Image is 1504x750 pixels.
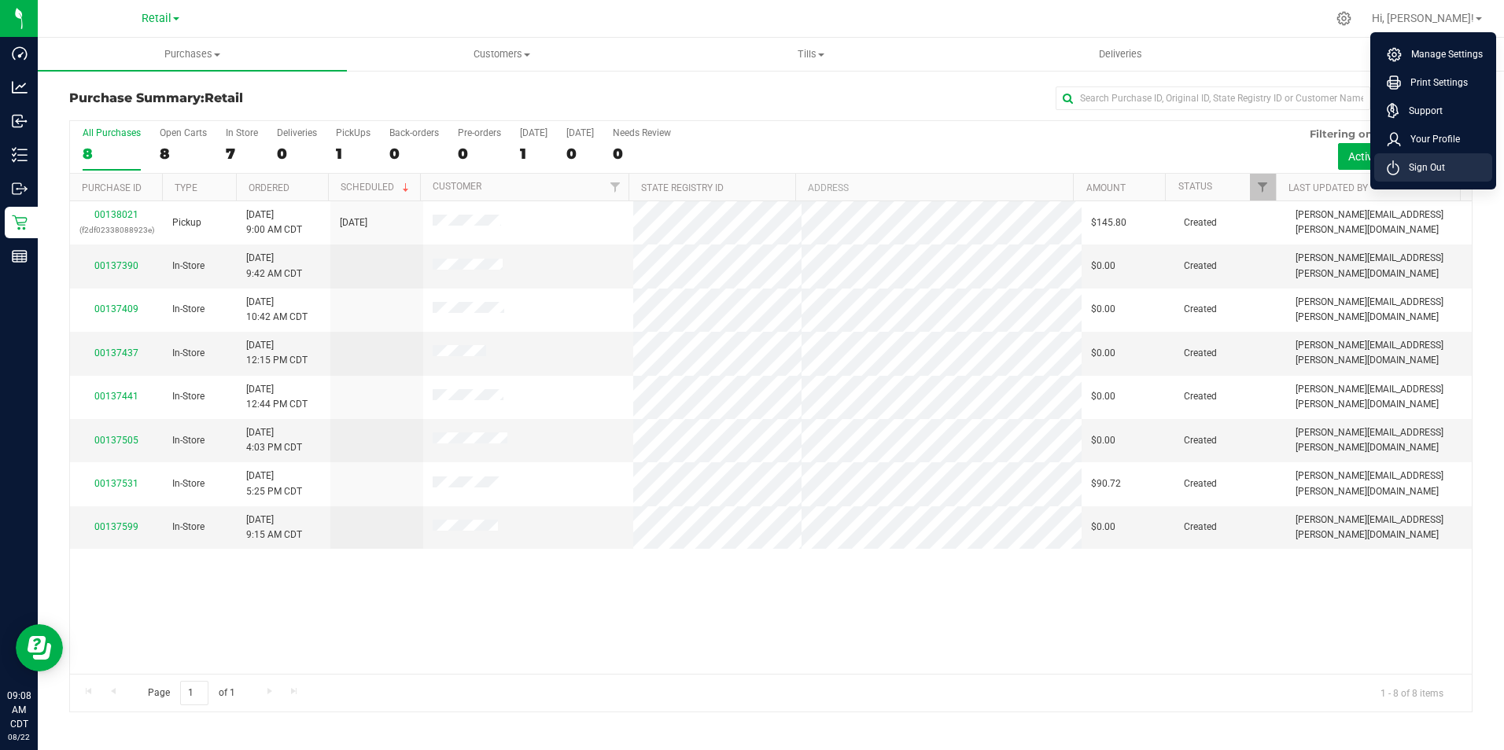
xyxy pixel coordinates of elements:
span: [DATE] 9:42 AM CDT [246,251,302,281]
input: Search Purchase ID, Original ID, State Registry ID or Customer Name... [1056,86,1370,110]
span: [PERSON_NAME][EMAIL_ADDRESS][PERSON_NAME][DOMAIN_NAME] [1296,382,1462,412]
span: [PERSON_NAME][EMAIL_ADDRESS][PERSON_NAME][DOMAIN_NAME] [1296,295,1462,325]
inline-svg: Dashboard [12,46,28,61]
span: $90.72 [1091,476,1121,491]
div: 0 [566,145,594,163]
span: $0.00 [1091,302,1115,317]
a: 00137390 [94,260,138,271]
span: Created [1184,215,1217,230]
div: 0 [458,145,501,163]
div: 1 [336,145,370,163]
th: Address [795,174,1073,201]
span: 1 - 8 of 8 items [1368,681,1456,704]
span: $145.80 [1091,215,1126,230]
span: Created [1184,346,1217,361]
span: [DATE] 4:03 PM CDT [246,425,302,455]
a: Scheduled [341,182,412,193]
span: [PERSON_NAME][EMAIL_ADDRESS][PERSON_NAME][DOMAIN_NAME] [1296,513,1462,542]
span: Page of 1 [135,681,248,705]
span: $0.00 [1091,346,1115,361]
a: Status [1178,181,1212,192]
div: Deliveries [277,127,317,138]
a: Tills [657,38,966,71]
div: PickUps [336,127,370,138]
span: $0.00 [1091,389,1115,404]
div: Open Carts [160,127,207,138]
span: [DATE] [340,215,367,230]
div: 8 [160,145,207,163]
a: 00137505 [94,435,138,446]
span: Created [1184,259,1217,274]
div: Manage settings [1334,11,1354,26]
span: Print Settings [1401,75,1468,90]
div: Pre-orders [458,127,501,138]
span: Created [1184,389,1217,404]
span: Manage Settings [1402,46,1483,62]
button: Active only [1338,143,1411,170]
span: Created [1184,520,1217,535]
inline-svg: Retail [12,215,28,230]
a: 00137437 [94,347,138,358]
span: Deliveries [1078,47,1163,61]
a: Customers [347,38,656,71]
span: In-Store [172,389,205,404]
li: Sign Out [1374,153,1492,182]
span: In-Store [172,302,205,317]
inline-svg: Inbound [12,113,28,129]
a: Type [175,182,197,193]
a: Purchases [38,38,347,71]
p: (f2df02338088923e) [79,222,153,237]
div: 8 [83,145,141,163]
a: Deliveries [966,38,1275,71]
a: Amount [1086,182,1126,193]
div: 7 [226,145,258,163]
div: In Store [226,127,258,138]
div: All Purchases [83,127,141,138]
h3: Purchase Summary: [69,91,537,105]
a: 00137531 [94,478,138,489]
span: In-Store [172,259,205,274]
span: [DATE] 5:25 PM CDT [246,469,302,498]
span: [PERSON_NAME][EMAIL_ADDRESS][PERSON_NAME][DOMAIN_NAME] [1296,425,1462,455]
div: Back-orders [389,127,439,138]
span: Support [1399,103,1443,119]
inline-svg: Reports [12,248,28,264]
p: 09:08 AM CDT [7,689,31,731]
a: Support [1387,103,1486,119]
span: Sign Out [1399,160,1445,175]
span: [PERSON_NAME][EMAIL_ADDRESS][PERSON_NAME][DOMAIN_NAME] [1296,208,1462,237]
a: Customer [433,181,481,192]
a: 00138021 [94,209,138,220]
span: [DATE] 9:00 AM CDT [246,208,302,237]
div: [DATE] [566,127,594,138]
span: Hi, [PERSON_NAME]! [1372,12,1474,24]
span: Created [1184,476,1217,491]
span: [PERSON_NAME][EMAIL_ADDRESS][PERSON_NAME][DOMAIN_NAME] [1296,251,1462,281]
div: 0 [277,145,317,163]
a: Ordered [249,182,289,193]
span: [DATE] 12:44 PM CDT [246,382,308,412]
a: 00137409 [94,303,138,314]
iframe: Resource center [16,624,63,671]
span: [PERSON_NAME][EMAIL_ADDRESS][PERSON_NAME][DOMAIN_NAME] [1296,469,1462,498]
inline-svg: Inventory [12,147,28,163]
span: In-Store [172,520,205,535]
div: 0 [613,145,671,163]
div: 0 [389,145,439,163]
span: Created [1184,433,1217,448]
a: Filter [1250,174,1276,200]
a: Last Updated By [1288,182,1368,193]
span: Created [1184,302,1217,317]
a: Filter [603,174,629,200]
span: $0.00 [1091,520,1115,535]
span: Customers [348,47,655,61]
span: [DATE] 10:42 AM CDT [246,295,308,325]
span: In-Store [172,476,205,491]
input: 1 [180,681,208,705]
a: Purchase ID [82,182,142,193]
span: Tills [658,47,965,61]
div: 1 [520,145,547,163]
span: Your Profile [1401,131,1460,147]
p: 08/22 [7,731,31,743]
span: $0.00 [1091,433,1115,448]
